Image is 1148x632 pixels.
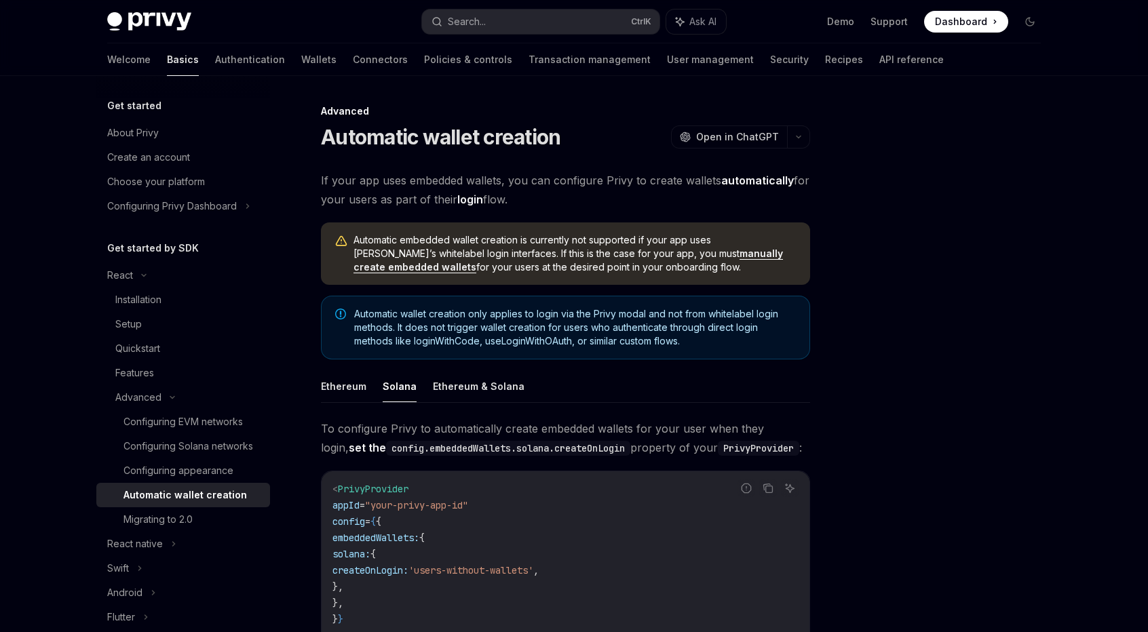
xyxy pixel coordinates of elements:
a: Dashboard [924,11,1008,33]
h5: Get started by SDK [107,240,199,256]
button: Ask AI [781,479,799,497]
div: Android [107,585,142,601]
button: Copy the contents from the code block [759,479,777,497]
span: { [419,532,425,544]
a: Installation [96,288,270,312]
div: Configuring Solana networks [123,438,253,454]
img: dark logo [107,12,191,31]
span: { [370,515,376,528]
a: Transaction management [529,43,651,76]
div: Advanced [321,104,810,118]
span: Automatic embedded wallet creation is currently not supported if your app uses [PERSON_NAME]’s wh... [353,233,797,274]
div: Configuring EVM networks [123,414,243,430]
span: { [370,548,376,560]
a: Security [770,43,809,76]
div: Automatic wallet creation [123,487,247,503]
a: Connectors [353,43,408,76]
a: Setup [96,312,270,336]
button: Toggle dark mode [1019,11,1041,33]
span: }, [332,597,343,609]
button: Search...CtrlK [422,9,659,34]
div: Flutter [107,609,135,625]
a: Migrating to 2.0 [96,507,270,532]
button: Ethereum [321,370,366,402]
span: , [533,564,539,576]
a: Create an account [96,145,270,170]
span: Dashboard [935,15,987,28]
button: Ask AI [666,9,726,34]
span: < [332,483,338,495]
strong: set the [349,441,630,454]
a: Support [870,15,908,28]
a: Wallets [301,43,337,76]
span: = [365,515,370,528]
div: Setup [115,316,142,332]
button: Open in ChatGPT [671,125,787,149]
code: config.embeddedWallets.solana.createOnLogin [386,441,630,456]
span: Automatic wallet creation only applies to login via the Privy modal and not from whitelabel login... [354,307,796,348]
div: Installation [115,292,161,308]
span: config [332,515,365,528]
span: If your app uses embedded wallets, you can configure Privy to create wallets for your users as pa... [321,171,810,209]
a: Configuring Solana networks [96,434,270,458]
a: Choose your platform [96,170,270,194]
svg: Note [335,309,346,319]
a: Authentication [215,43,285,76]
span: Open in ChatGPT [696,130,779,144]
span: embeddedWallets: [332,532,419,544]
a: User management [667,43,754,76]
a: Configuring appearance [96,458,270,483]
strong: automatically [721,174,794,187]
code: PrivyProvider [718,441,799,456]
div: Swift [107,560,129,576]
a: API reference [879,43,944,76]
span: createOnLogin: [332,564,408,576]
span: { [376,515,381,528]
div: About Privy [107,125,159,141]
a: Policies & controls [424,43,512,76]
span: 'users-without-wallets' [408,564,533,576]
h1: Automatic wallet creation [321,125,560,149]
div: Create an account [107,149,190,165]
a: Configuring EVM networks [96,410,270,434]
button: Ethereum & Solana [433,370,524,402]
span: Ask AI [689,15,716,28]
a: Quickstart [96,336,270,361]
a: Demo [827,15,854,28]
div: Quickstart [115,340,160,357]
div: Configuring Privy Dashboard [107,198,237,214]
span: }, [332,580,343,593]
span: "your-privy-app-id" [365,499,468,511]
div: Features [115,365,154,381]
a: Features [96,361,270,385]
button: Solana [383,370,417,402]
span: appId [332,499,360,511]
a: About Privy [96,121,270,145]
span: = [360,499,365,511]
a: Welcome [107,43,151,76]
div: Advanced [115,389,161,406]
div: Choose your platform [107,174,205,190]
span: PrivyProvider [338,483,408,495]
div: Migrating to 2.0 [123,511,193,528]
button: Report incorrect code [738,479,755,497]
a: Basics [167,43,199,76]
div: React native [107,536,163,552]
div: React [107,267,133,283]
strong: login [457,193,483,206]
svg: Warning [334,235,348,248]
div: Configuring appearance [123,462,233,479]
span: To configure Privy to automatically create embedded wallets for your user when they login, proper... [321,419,810,457]
span: } [332,613,338,625]
h5: Get started [107,98,161,114]
div: Search... [448,14,486,30]
span: Ctrl K [631,16,651,27]
span: solana: [332,548,370,560]
span: } [338,613,343,625]
a: Automatic wallet creation [96,483,270,507]
a: Recipes [825,43,863,76]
